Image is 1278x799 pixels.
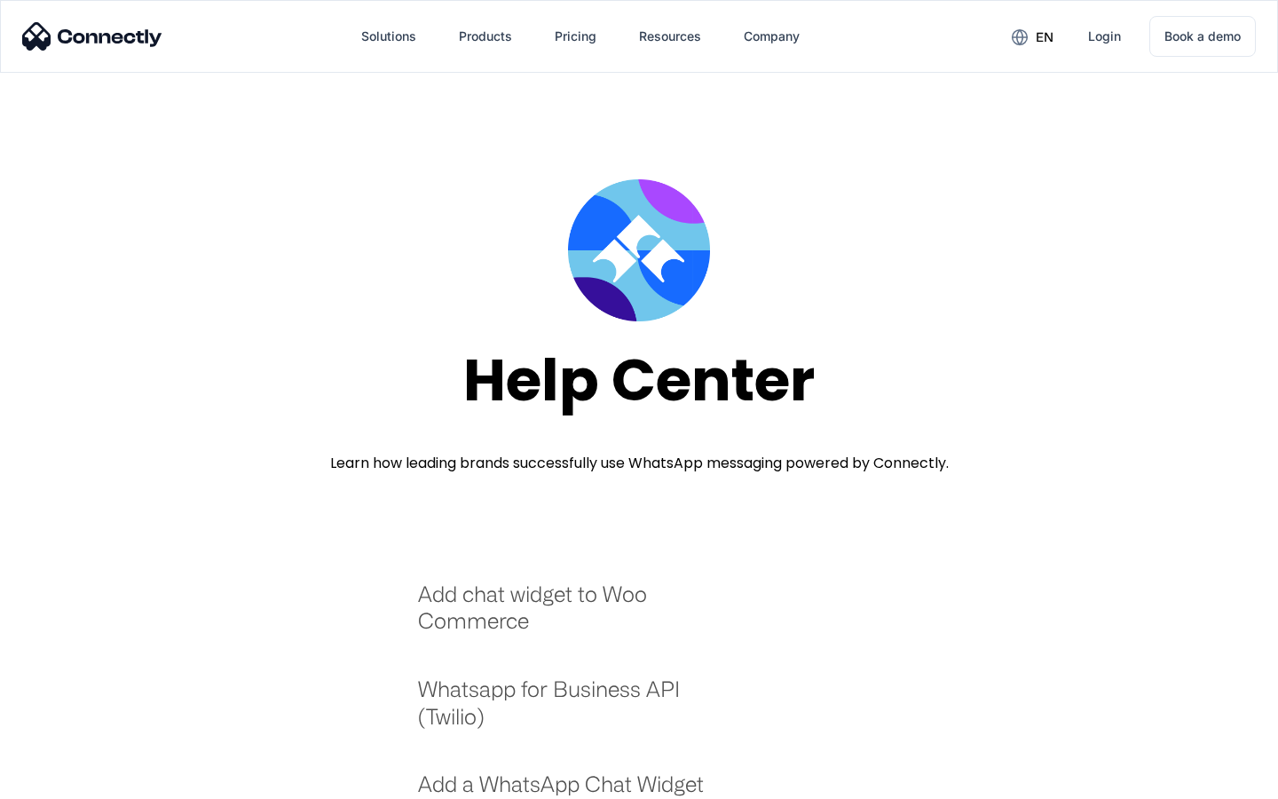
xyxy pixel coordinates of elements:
[463,348,815,413] div: Help Center
[361,24,416,49] div: Solutions
[744,24,800,49] div: Company
[418,676,728,748] a: Whatsapp for Business API (Twilio)
[1088,24,1121,49] div: Login
[418,581,728,653] a: Add chat widget to Woo Commerce
[459,24,512,49] div: Products
[555,24,596,49] div: Pricing
[22,22,162,51] img: Connectly Logo
[540,15,611,58] a: Pricing
[1036,25,1053,50] div: en
[18,768,106,793] aside: Language selected: English
[639,24,701,49] div: Resources
[1074,15,1135,58] a: Login
[330,453,949,474] div: Learn how leading brands successfully use WhatsApp messaging powered by Connectly.
[35,768,106,793] ul: Language list
[1149,16,1256,57] a: Book a demo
